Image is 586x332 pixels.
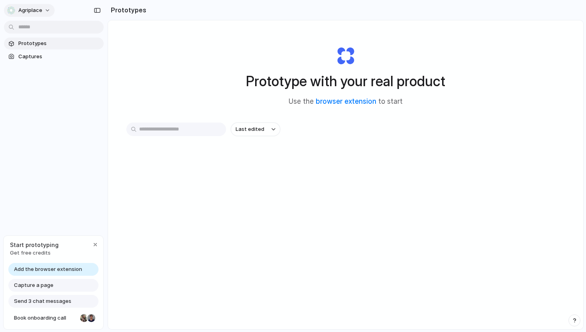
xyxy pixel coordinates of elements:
div: Christian Iacullo [87,313,96,323]
span: Get free credits [10,249,59,257]
a: Prototypes [4,38,104,49]
span: Use the to start [289,97,403,107]
span: Send 3 chat messages [14,297,71,305]
span: Book onboarding call [14,314,77,322]
span: Add the browser extension [14,265,82,273]
button: Last edited [231,123,280,136]
button: Agriplace [4,4,55,17]
div: Nicole Kubica [79,313,89,323]
a: Captures [4,51,104,63]
a: browser extension [316,97,376,105]
span: Capture a page [14,281,53,289]
span: Start prototyping [10,241,59,249]
a: Book onboarding call [8,312,98,324]
span: Prototypes [18,40,100,47]
h2: Prototypes [108,5,146,15]
span: Agriplace [18,6,42,14]
h1: Prototype with your real product [246,71,445,92]
span: Captures [18,53,100,61]
span: Last edited [236,125,264,133]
